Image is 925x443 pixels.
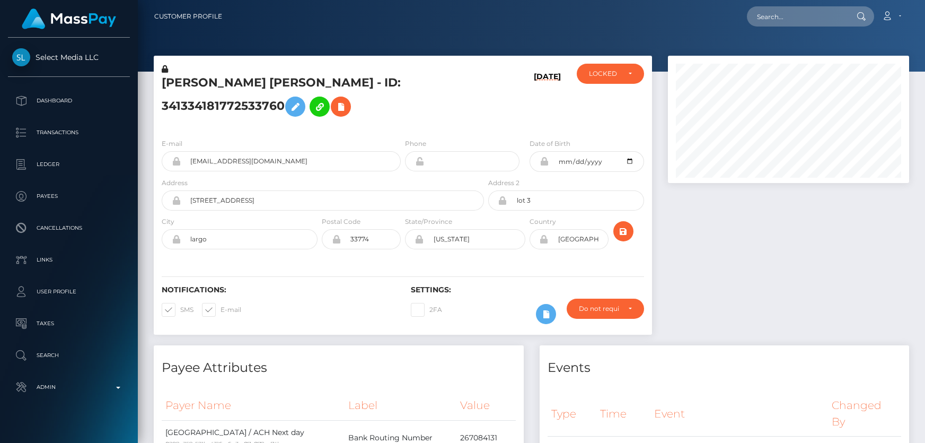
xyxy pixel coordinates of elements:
[530,139,570,149] label: Date of Birth
[8,310,130,337] a: Taxes
[12,284,126,300] p: User Profile
[548,359,902,377] h4: Events
[411,285,644,294] h6: Settings:
[747,6,847,27] input: Search...
[650,391,828,436] th: Event
[12,316,126,332] p: Taxes
[8,151,130,178] a: Ledger
[12,348,126,363] p: Search
[8,374,130,401] a: Admin
[162,75,478,122] h5: [PERSON_NAME] [PERSON_NAME] - ID: 341334181772533760
[162,217,174,227] label: City
[8,183,130,210] a: Payees
[322,217,360,227] label: Postal Code
[162,391,345,420] th: Payer Name
[154,5,222,28] a: Customer Profile
[577,64,644,84] button: LOCKED
[596,391,650,436] th: Time
[12,220,126,236] p: Cancellations
[456,391,515,420] th: Value
[162,178,188,188] label: Address
[8,88,130,114] a: Dashboard
[579,305,620,313] div: Do not require
[12,157,126,172] p: Ledger
[162,139,182,149] label: E-mail
[202,303,241,317] label: E-mail
[8,279,130,305] a: User Profile
[411,303,442,317] label: 2FA
[12,48,30,66] img: Select Media LLC
[8,119,130,146] a: Transactions
[12,93,126,109] p: Dashboard
[534,72,561,126] h6: [DATE]
[8,53,130,62] span: Select Media LLC
[162,303,193,317] label: SMS
[488,178,519,188] label: Address 2
[589,70,620,78] div: LOCKED
[405,139,426,149] label: Phone
[12,252,126,268] p: Links
[12,379,126,395] p: Admin
[8,342,130,369] a: Search
[405,217,452,227] label: State/Province
[12,188,126,204] p: Payees
[8,247,130,273] a: Links
[530,217,556,227] label: Country
[828,391,901,436] th: Changed By
[345,391,457,420] th: Label
[548,391,596,436] th: Type
[162,285,395,294] h6: Notifications:
[8,215,130,241] a: Cancellations
[22,8,116,29] img: MassPay Logo
[162,359,516,377] h4: Payee Attributes
[12,125,126,141] p: Transactions
[567,299,644,319] button: Do not require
